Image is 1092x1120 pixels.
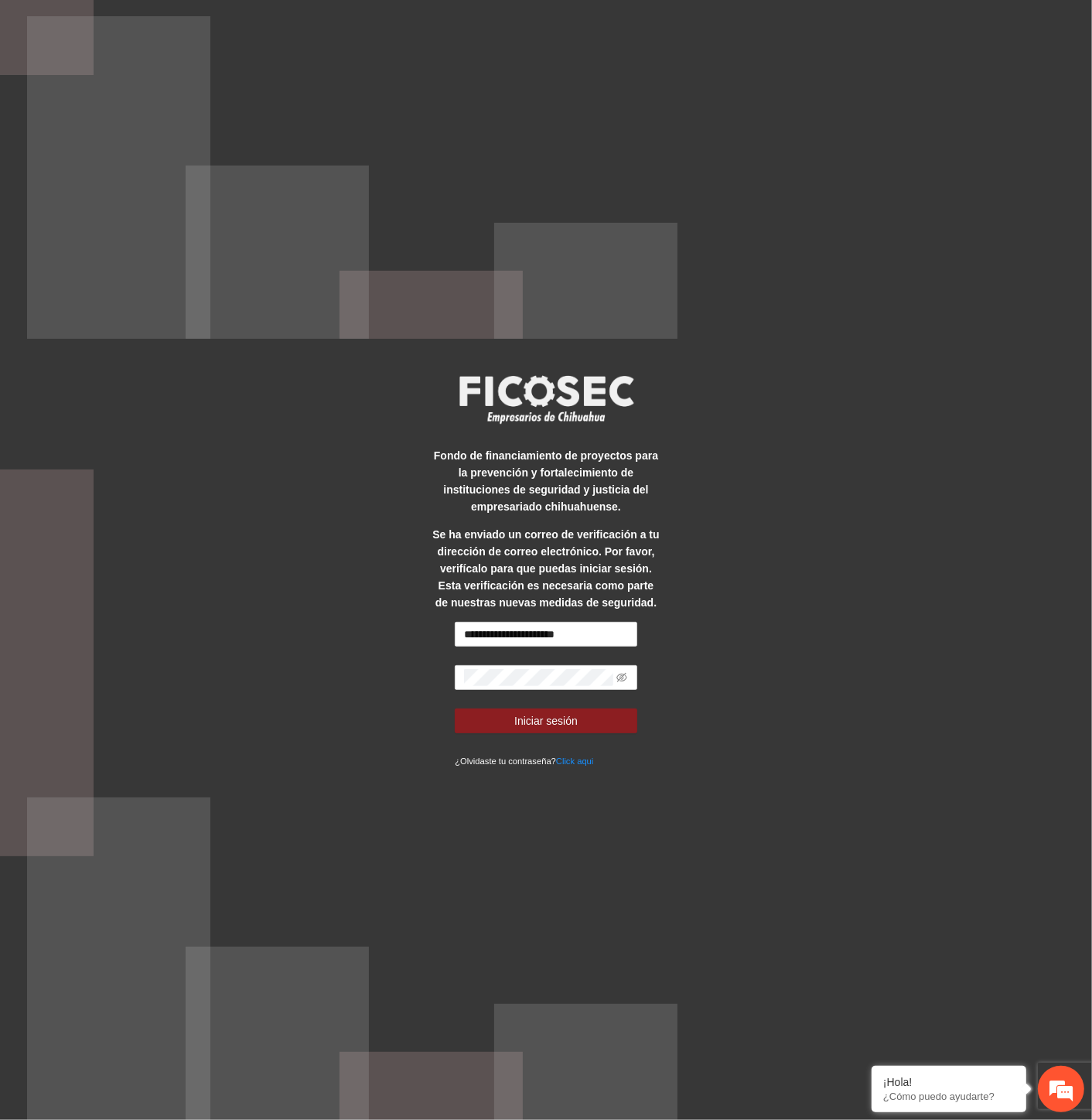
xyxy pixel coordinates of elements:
button: Iniciar sesión [455,709,636,733]
small: ¿Olvidaste tu contraseña? [455,756,593,766]
span: Iniciar sesión [514,712,578,729]
div: Minimizar ventana de chat en vivo [254,8,291,45]
a: Click aqui [556,756,594,766]
strong: Se ha enviado un correo de verificación a tu dirección de correo electrónico. Por favor, verifíca... [432,528,659,609]
div: Chatee con nosotros ahora [80,79,260,99]
textarea: Escriba su mensaje y pulse “Intro” [8,422,295,476]
strong: Fondo de financiamiento de proyectos para la prevención y fortalecimiento de instituciones de seg... [434,449,658,513]
img: logo [449,370,643,428]
span: eye-invisible [616,672,627,683]
p: ¿Cómo puedo ayudarte? [883,1091,1015,1102]
div: ¡Hola! [883,1076,1015,1088]
span: Estamos en línea. [90,207,213,363]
